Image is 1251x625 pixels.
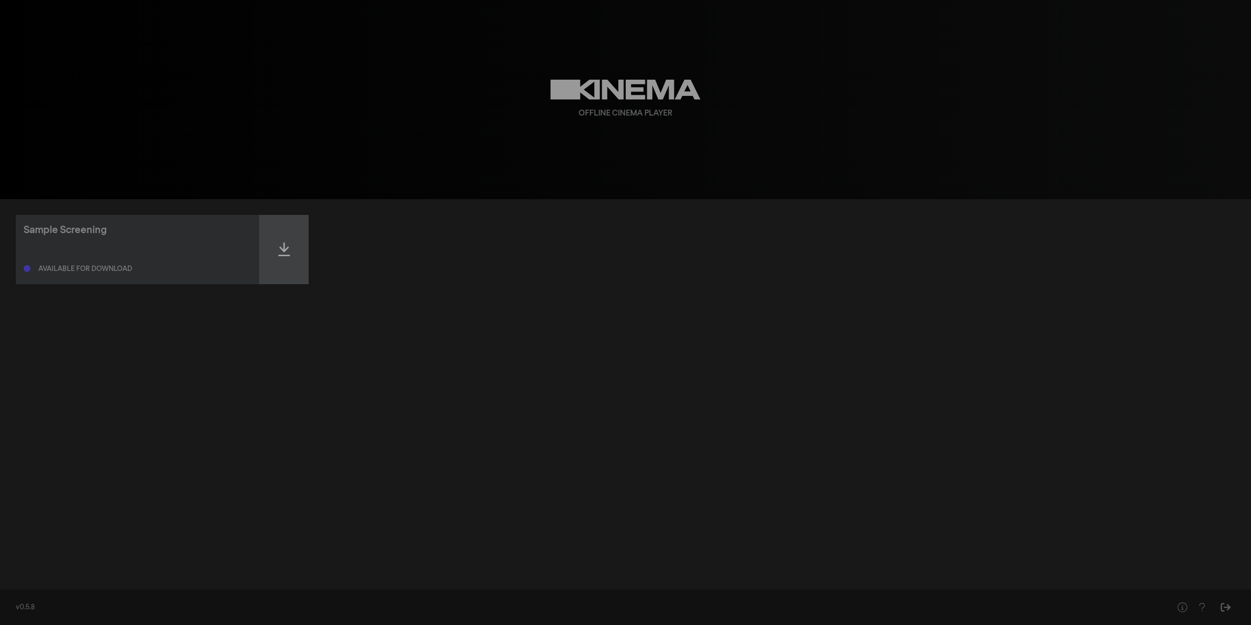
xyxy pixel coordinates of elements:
div: Offline Cinema Player [579,108,672,119]
button: Help [1192,597,1212,617]
button: Help [1172,597,1192,617]
div: v0.5.8 [16,602,1153,613]
div: Available for download [38,266,132,272]
div: Sample Screening [24,223,107,238]
button: Sign Out [1216,597,1235,617]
